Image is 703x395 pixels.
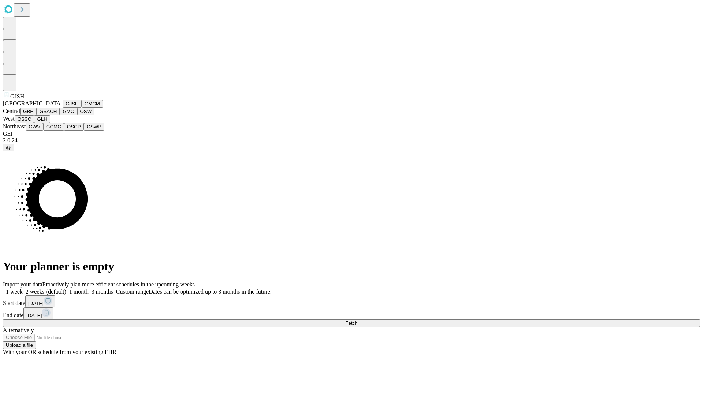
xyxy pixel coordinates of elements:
[3,260,700,273] h1: Your planner is empty
[82,100,103,108] button: GMCM
[42,281,196,287] span: Proactively plan more efficient schedules in the upcoming weeks.
[3,144,14,151] button: @
[84,123,105,131] button: GSWB
[3,131,700,137] div: GEI
[10,93,24,99] span: GJSH
[3,307,700,319] div: End date
[77,108,95,115] button: OSW
[25,295,55,307] button: [DATE]
[3,327,34,333] span: Alternatively
[3,116,15,122] span: West
[69,289,89,295] span: 1 month
[3,108,20,114] span: Central
[26,289,66,295] span: 2 weeks (default)
[116,289,149,295] span: Custom range
[3,137,700,144] div: 2.0.241
[3,319,700,327] button: Fetch
[345,320,357,326] span: Fetch
[43,123,64,131] button: GCMC
[34,115,50,123] button: GLH
[15,115,34,123] button: OSSC
[3,295,700,307] div: Start date
[92,289,113,295] span: 3 months
[64,123,84,131] button: OSCP
[3,341,36,349] button: Upload a file
[37,108,60,115] button: GSACH
[3,281,42,287] span: Import your data
[60,108,77,115] button: GMC
[26,123,43,131] button: GWV
[23,307,53,319] button: [DATE]
[63,100,82,108] button: GJSH
[6,289,23,295] span: 1 week
[6,145,11,150] span: @
[3,100,63,106] span: [GEOGRAPHIC_DATA]
[20,108,37,115] button: GBH
[149,289,271,295] span: Dates can be optimized up to 3 months in the future.
[3,349,116,355] span: With your OR schedule from your existing EHR
[26,313,42,318] span: [DATE]
[3,123,26,129] span: Northeast
[28,301,44,306] span: [DATE]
